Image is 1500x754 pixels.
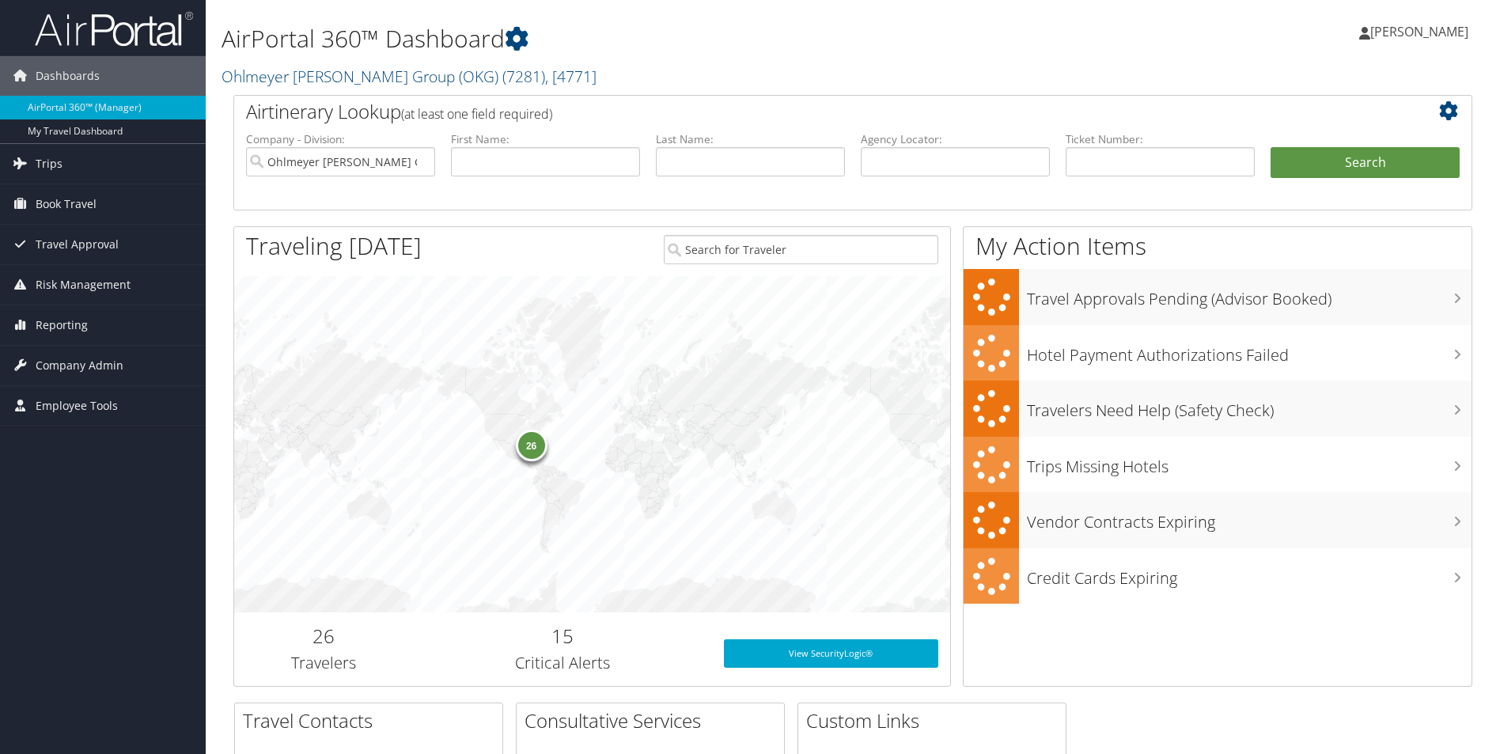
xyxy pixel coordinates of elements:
[222,22,1063,55] h1: AirPortal 360™ Dashboard
[246,131,435,147] label: Company - Division:
[1027,503,1472,533] h3: Vendor Contracts Expiring
[401,105,552,123] span: (at least one field required)
[1370,23,1468,40] span: [PERSON_NAME]
[425,623,699,650] h2: 15
[545,66,597,87] span: , [ 4771 ]
[36,346,123,385] span: Company Admin
[222,66,597,87] a: Ohlmeyer [PERSON_NAME] Group (OKG)
[1027,280,1472,310] h3: Travel Approvals Pending (Advisor Booked)
[964,437,1472,493] a: Trips Missing Hotels
[1359,8,1484,55] a: [PERSON_NAME]
[36,144,62,184] span: Trips
[656,131,845,147] label: Last Name:
[964,381,1472,437] a: Travelers Need Help (Safety Check)
[451,131,640,147] label: First Name:
[1027,448,1472,478] h3: Trips Missing Hotels
[36,386,118,426] span: Employee Tools
[515,429,547,460] div: 26
[246,623,401,650] h2: 26
[664,235,938,264] input: Search for Traveler
[36,305,88,345] span: Reporting
[1027,559,1472,589] h3: Credit Cards Expiring
[425,652,699,674] h3: Critical Alerts
[964,269,1472,325] a: Travel Approvals Pending (Advisor Booked)
[36,265,131,305] span: Risk Management
[861,131,1050,147] label: Agency Locator:
[964,548,1472,604] a: Credit Cards Expiring
[964,229,1472,263] h1: My Action Items
[243,707,502,734] h2: Travel Contacts
[36,225,119,264] span: Travel Approval
[964,492,1472,548] a: Vendor Contracts Expiring
[35,10,193,47] img: airportal-logo.png
[964,325,1472,381] a: Hotel Payment Authorizations Failed
[36,56,100,96] span: Dashboards
[1271,147,1460,179] button: Search
[246,652,401,674] h3: Travelers
[502,66,545,87] span: ( 7281 )
[1066,131,1255,147] label: Ticket Number:
[1027,336,1472,366] h3: Hotel Payment Authorizations Failed
[36,184,97,224] span: Book Travel
[806,707,1066,734] h2: Custom Links
[724,639,939,668] a: View SecurityLogic®
[525,707,784,734] h2: Consultative Services
[246,229,422,263] h1: Traveling [DATE]
[246,98,1357,125] h2: Airtinerary Lookup
[1027,392,1472,422] h3: Travelers Need Help (Safety Check)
